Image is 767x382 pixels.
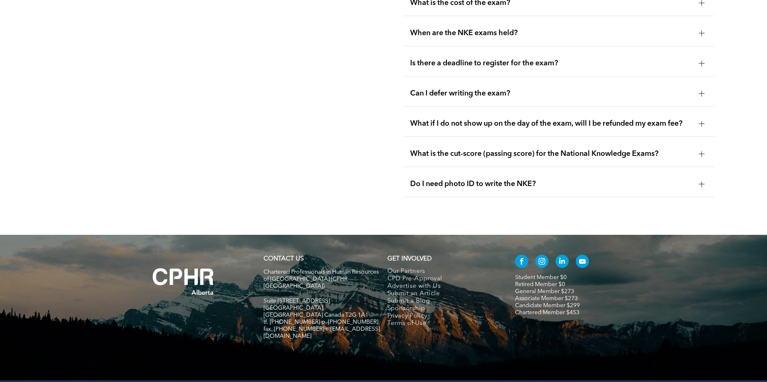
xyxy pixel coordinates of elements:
[264,269,379,289] span: Chartered Professionals in Human Resources of [GEOGRAPHIC_DATA] (CPHR [GEOGRAPHIC_DATA])
[387,275,498,283] a: CPD Pre-Approval
[264,319,378,325] span: tf. [PHONE_NUMBER] p. [PHONE_NUMBER]
[264,256,304,262] a: CONTACT US
[387,305,498,313] a: Sponsorship
[576,255,589,270] a: youtube
[264,326,380,339] span: fax. [PHONE_NUMBER] e:[EMAIL_ADDRESS][DOMAIN_NAME]
[264,305,368,318] span: [GEOGRAPHIC_DATA], [GEOGRAPHIC_DATA] Canada T2G 1A1
[387,313,498,320] a: Privacy Policy
[264,298,330,304] span: Suite [STREET_ADDRESS]
[515,275,567,280] a: Student Member $0
[515,282,565,287] a: Retired Member $0
[387,256,432,262] span: GET INVOLVED
[410,179,692,189] span: Do I need photo ID to write the NKE?
[556,255,569,270] a: linkedin
[387,290,498,298] a: Submit an Article
[387,298,498,305] a: Submit a Blog
[535,255,549,270] a: instagram
[515,296,578,301] a: Associate Member $273
[387,283,498,290] a: Advertise with Us
[387,268,498,275] a: Our Partners
[387,320,498,327] a: Terms of Use
[410,119,692,128] span: What if I do not show up on the day of the exam, will I be refunded my exam fee?
[136,251,231,312] img: A white background with a few lines on it
[515,303,580,308] a: Candidate Member $299
[515,310,579,315] a: Chartered Member $453
[515,289,574,294] a: General Member $273
[410,89,692,98] span: Can I defer writing the exam?
[515,255,528,270] a: facebook
[410,149,692,158] span: What is the cut-score (passing score) for the National Knowledge Exams?
[410,29,692,38] span: When are the NKE exams held?
[410,59,692,68] span: Is there a deadline to register for the exam?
